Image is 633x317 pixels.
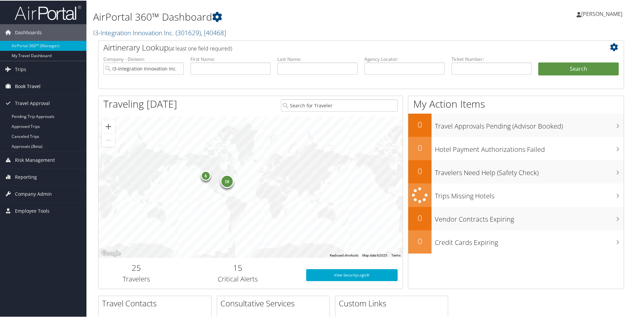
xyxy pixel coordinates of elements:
img: airportal-logo.png [15,4,81,20]
span: Trips [15,60,26,77]
a: 0Vendor Contracts Expiring [408,206,624,230]
a: View SecurityLogic® [306,268,398,280]
span: Map data ©2025 [362,253,387,257]
label: Company - Division: [103,55,184,62]
label: Agency Locator: [364,55,445,62]
h2: Custom Links [339,297,448,308]
h3: Travelers Need Help (Safety Check) [435,164,624,177]
span: ( 301629 ) [176,28,201,37]
h1: My Action Items [408,96,624,110]
label: Ticket Number: [451,55,532,62]
h2: Travel Contacts [102,297,211,308]
span: Company Admin [15,185,52,202]
a: I3-Integration Innovation Inc. [93,28,226,37]
h3: Travelers [103,274,170,283]
a: Trips Missing Hotels [408,183,624,206]
button: Zoom in [102,119,115,133]
label: First Name: [190,55,271,62]
a: [PERSON_NAME] [576,3,629,23]
label: Last Name: [277,55,358,62]
div: 19 [220,174,234,187]
span: Dashboards [15,24,42,40]
h3: Trips Missing Hotels [435,187,624,200]
span: , [ 40468 ] [201,28,226,37]
h2: 0 [408,212,432,223]
img: Google [100,249,122,257]
h2: 0 [408,118,432,130]
span: Travel Approval [15,94,50,111]
h2: Consultative Services [220,297,329,308]
a: Open this area in Google Maps (opens a new window) [100,249,122,257]
span: Employee Tools [15,202,50,219]
span: [PERSON_NAME] [581,10,622,17]
h3: Hotel Payment Authorizations Failed [435,141,624,154]
span: Risk Management [15,151,55,168]
button: Search [538,62,619,75]
h2: 0 [408,165,432,176]
a: 0Travel Approvals Pending (Advisor Booked) [408,113,624,136]
span: Reporting [15,168,37,185]
input: Search for Traveler [281,99,398,111]
h1: AirPortal 360™ Dashboard [93,9,450,23]
a: 0Hotel Payment Authorizations Failed [408,136,624,159]
h3: Credit Cards Expiring [435,234,624,247]
h1: Traveling [DATE] [103,96,177,110]
h2: 0 [408,142,432,153]
h3: Critical Alerts [180,274,296,283]
a: Terms (opens in new tab) [391,253,401,257]
h2: 25 [103,262,170,273]
h2: 0 [408,235,432,246]
button: Zoom out [102,133,115,146]
h3: Travel Approvals Pending (Advisor Booked) [435,118,624,130]
div: 6 [201,170,211,180]
span: (at least one field required) [169,44,232,52]
h2: Airtinerary Lookup [103,41,575,53]
h2: 15 [180,262,296,273]
a: 0Credit Cards Expiring [408,230,624,253]
a: 0Travelers Need Help (Safety Check) [408,159,624,183]
button: Keyboard shortcuts [330,253,358,257]
h3: Vendor Contracts Expiring [435,211,624,223]
span: Book Travel [15,77,41,94]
